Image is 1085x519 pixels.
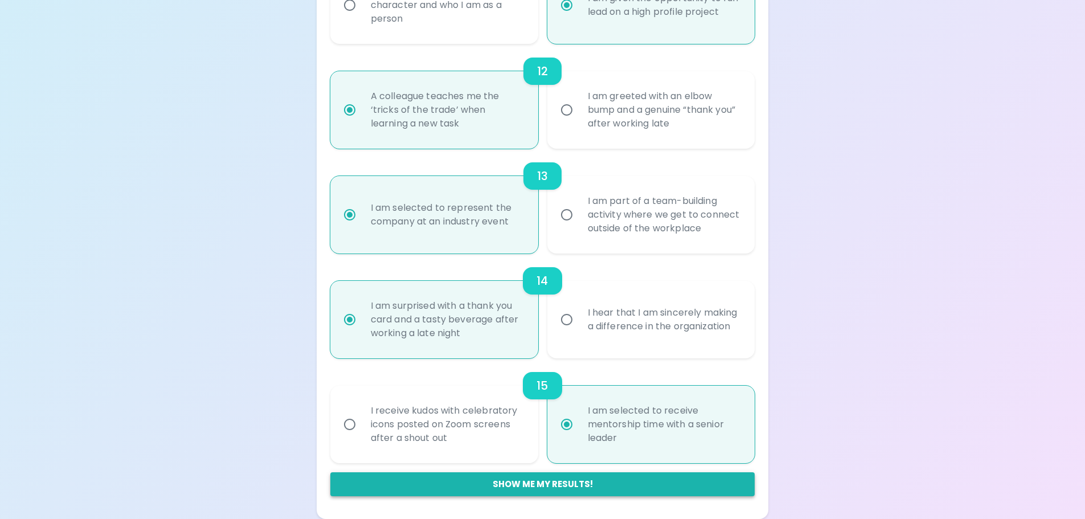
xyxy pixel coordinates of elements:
div: I am surprised with a thank you card and a tasty beverage after working a late night [362,285,532,354]
div: I receive kudos with celebratory icons posted on Zoom screens after a shout out [362,390,532,459]
h6: 13 [537,167,548,185]
div: I am greeted with an elbow bump and a genuine “thank you” after working late [579,76,749,144]
h6: 14 [537,272,548,290]
div: choice-group-check [330,254,755,358]
h6: 12 [537,62,548,80]
div: choice-group-check [330,149,755,254]
div: I am selected to represent the company at an industry event [362,187,532,242]
h6: 15 [537,377,548,395]
div: choice-group-check [330,44,755,149]
div: choice-group-check [330,358,755,463]
button: Show me my results! [330,472,755,496]
div: I am selected to receive mentorship time with a senior leader [579,390,749,459]
div: A colleague teaches me the ‘tricks of the trade’ when learning a new task [362,76,532,144]
div: I hear that I am sincerely making a difference in the organization [579,292,749,347]
div: I am part of a team-building activity where we get to connect outside of the workplace [579,181,749,249]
